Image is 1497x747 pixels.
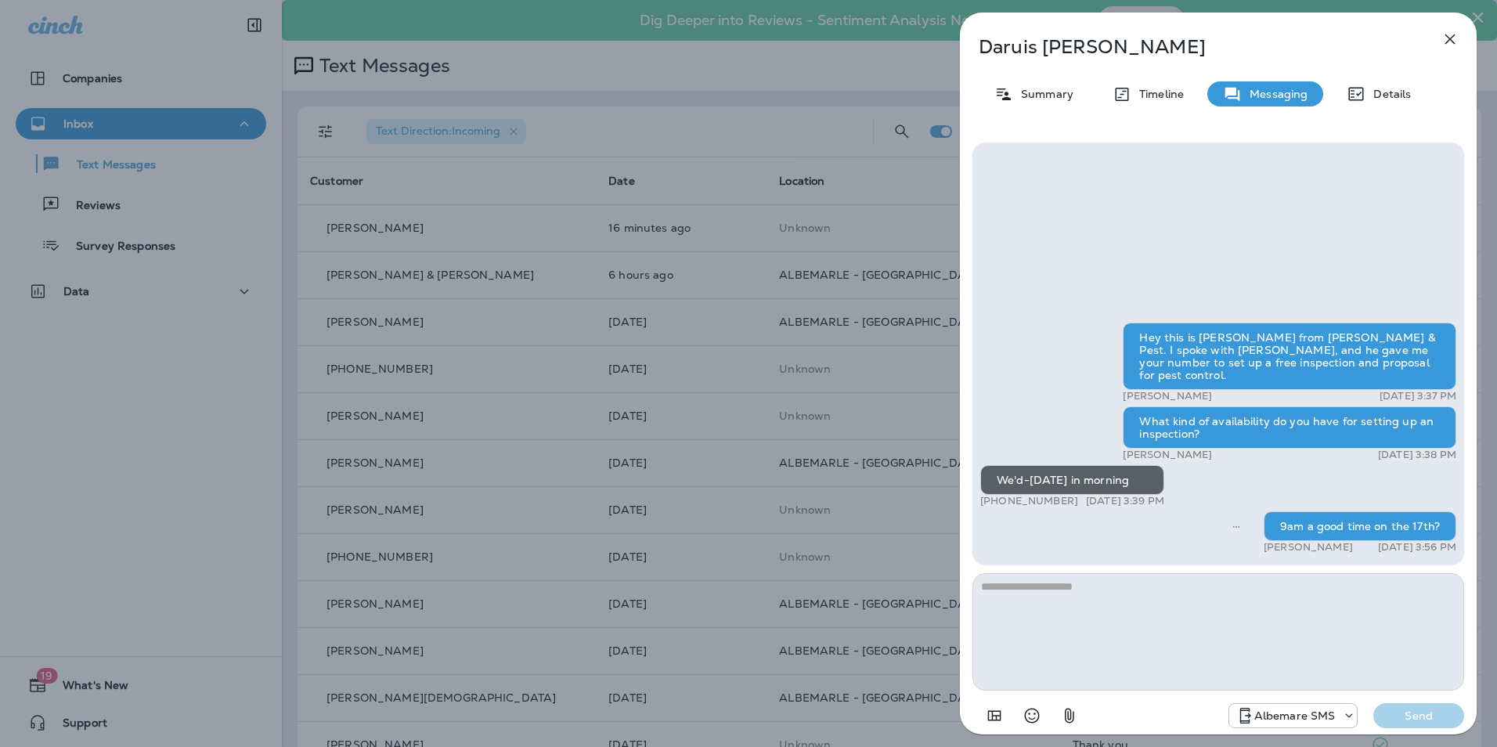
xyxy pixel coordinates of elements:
[1232,518,1240,532] span: Sent
[979,700,1010,731] button: Add in a premade template
[980,495,1078,507] p: [PHONE_NUMBER]
[1086,495,1164,507] p: [DATE] 3:39 PM
[1242,88,1308,100] p: Messaging
[1131,88,1184,100] p: Timeline
[979,36,1406,58] p: Daruis [PERSON_NAME]
[1016,700,1048,731] button: Select an emoji
[1123,449,1212,461] p: [PERSON_NAME]
[1380,390,1456,402] p: [DATE] 3:37 PM
[1123,406,1456,449] div: What kind of availability do you have for setting up an inspection?
[1378,541,1456,554] p: [DATE] 3:56 PM
[1378,449,1456,461] p: [DATE] 3:38 PM
[1264,511,1456,541] div: 9am a good time on the 17th?
[1013,88,1073,100] p: Summary
[1123,390,1212,402] p: [PERSON_NAME]
[1264,541,1353,554] p: [PERSON_NAME]
[1229,706,1358,725] div: +1 (252) 600-3555
[980,465,1164,495] div: We'd-[DATE] in morning
[1123,323,1456,390] div: Hey this is [PERSON_NAME] from [PERSON_NAME] & Pest. I spoke with [PERSON_NAME], and he gave me y...
[1254,709,1336,722] p: Albemare SMS
[1365,88,1411,100] p: Details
